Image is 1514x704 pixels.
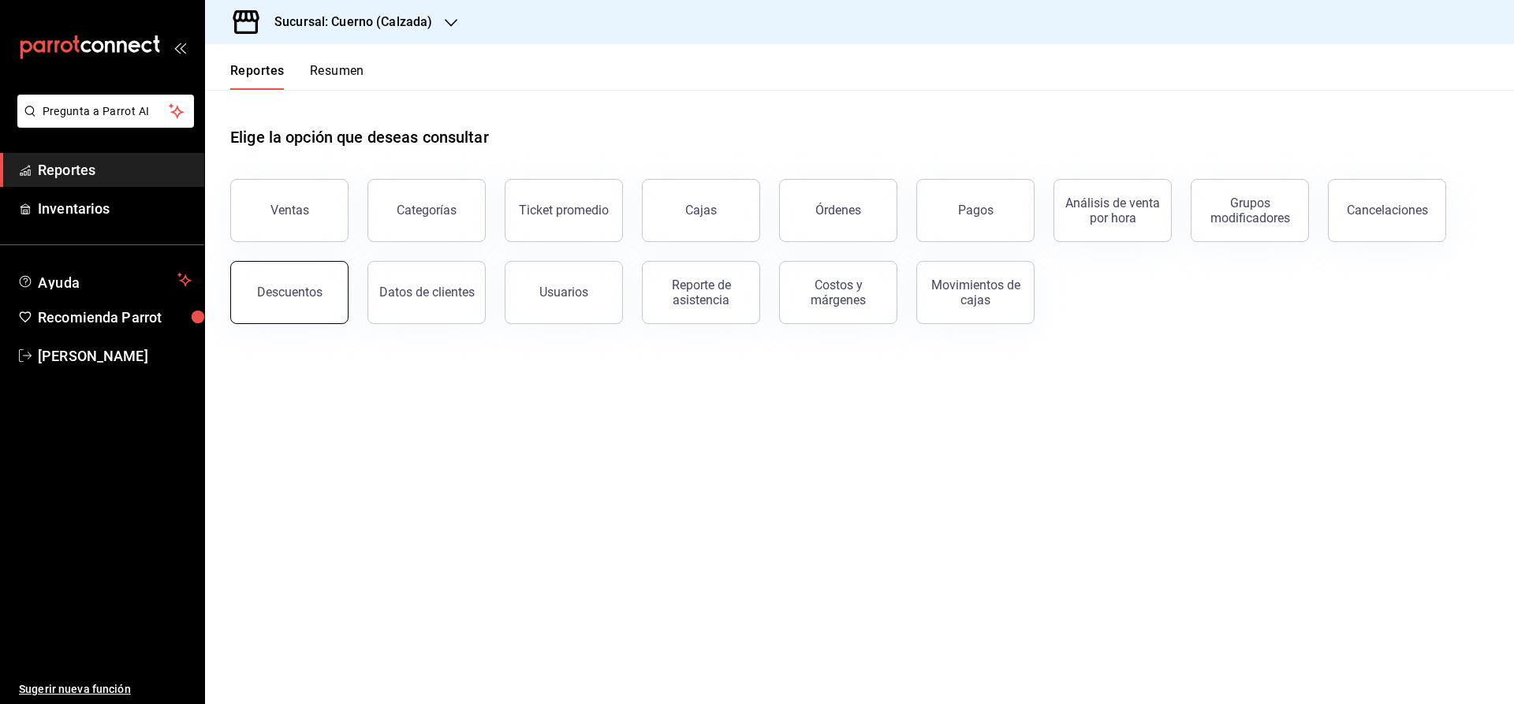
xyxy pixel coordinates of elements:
div: Reporte de asistencia [652,278,750,307]
div: Costos y márgenes [789,278,887,307]
button: Pregunta a Parrot AI [17,95,194,128]
div: Ticket promedio [519,203,609,218]
span: Sugerir nueva función [19,681,192,698]
button: Resumen [310,63,364,90]
button: Usuarios [505,261,623,324]
h3: Sucursal: Cuerno (Calzada) [262,13,432,32]
button: Costos y márgenes [779,261,897,324]
button: Datos de clientes [367,261,486,324]
a: Pregunta a Parrot AI [11,114,194,131]
div: Datos de clientes [379,285,475,300]
div: Movimientos de cajas [927,278,1024,307]
button: Grupos modificadores [1191,179,1309,242]
a: Cajas [642,179,760,242]
div: Cajas [685,201,718,220]
h1: Elige la opción que deseas consultar [230,125,489,149]
button: Órdenes [779,179,897,242]
div: Descuentos [257,285,323,300]
div: Categorías [397,203,457,218]
div: Grupos modificadores [1201,196,1299,225]
button: Descuentos [230,261,349,324]
div: Órdenes [815,203,861,218]
span: Reportes [38,159,192,181]
span: Inventarios [38,198,192,219]
button: Reporte de asistencia [642,261,760,324]
button: Categorías [367,179,486,242]
button: Ticket promedio [505,179,623,242]
button: Movimientos de cajas [916,261,1035,324]
span: Ayuda [38,270,171,289]
div: Pagos [958,203,994,218]
div: Cancelaciones [1347,203,1428,218]
div: Ventas [270,203,309,218]
div: navigation tabs [230,63,364,90]
button: Análisis de venta por hora [1053,179,1172,242]
span: Pregunta a Parrot AI [43,103,170,120]
button: Pagos [916,179,1035,242]
button: open_drawer_menu [173,41,186,54]
button: Ventas [230,179,349,242]
button: Reportes [230,63,285,90]
span: Recomienda Parrot [38,307,192,328]
div: Análisis de venta por hora [1064,196,1162,225]
span: [PERSON_NAME] [38,345,192,367]
div: Usuarios [539,285,588,300]
button: Cancelaciones [1328,179,1446,242]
